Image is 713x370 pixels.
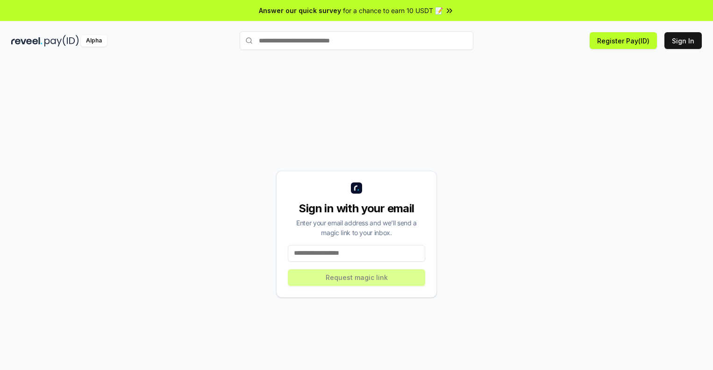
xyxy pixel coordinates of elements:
img: reveel_dark [11,35,43,47]
button: Register Pay(ID) [590,32,657,49]
span: for a chance to earn 10 USDT 📝 [343,6,443,15]
div: Sign in with your email [288,201,425,216]
img: logo_small [351,182,362,194]
div: Enter your email address and we’ll send a magic link to your inbox. [288,218,425,237]
span: Answer our quick survey [259,6,341,15]
button: Sign In [664,32,702,49]
img: pay_id [44,35,79,47]
div: Alpha [81,35,107,47]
